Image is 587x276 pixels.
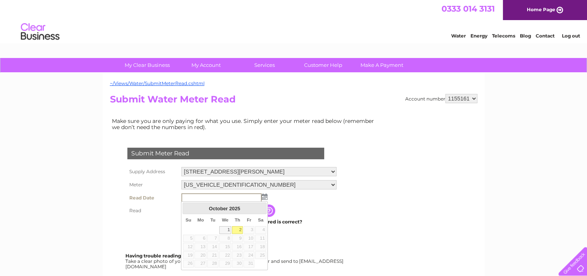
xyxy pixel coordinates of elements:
td: Make sure you are only paying for what you use. Simply enter your meter read below (remember we d... [110,116,380,132]
a: My Account [174,58,238,72]
a: ~/Views/Water/SubmitMeterRead.cshtml [110,80,205,86]
th: Read Date [125,191,179,204]
th: Meter [125,178,179,191]
a: Telecoms [492,33,515,39]
div: Clear Business is a trading name of Verastar Limited (registered in [GEOGRAPHIC_DATA] No. 3667643... [112,4,476,37]
a: Make A Payment [350,58,414,72]
span: Prev [185,205,191,211]
span: Tuesday [210,218,215,222]
span: Monday [198,218,204,222]
h2: Submit Water Meter Read [110,94,477,109]
th: Read [125,204,179,217]
img: logo.png [20,20,60,44]
span: Saturday [258,218,263,222]
a: Contact [536,33,555,39]
td: Are you sure the read you have entered is correct? [179,217,338,227]
a: Blog [520,33,531,39]
div: Account number [405,94,477,103]
a: My Clear Business [115,58,179,72]
span: Wednesday [222,218,228,222]
span: 2025 [229,206,240,211]
input: Information [263,204,277,217]
span: Sunday [186,218,191,222]
div: Submit Meter Read [127,148,324,159]
a: Customer Help [291,58,355,72]
a: Prev [184,204,193,213]
th: Supply Address [125,165,179,178]
a: Energy [470,33,487,39]
a: Log out [562,33,580,39]
b: Having trouble reading your meter? [125,253,212,259]
a: Water [451,33,466,39]
a: Services [233,58,296,72]
span: Friday [247,218,252,222]
img: ... [262,194,267,200]
div: Take a clear photo of your readings, tell us which supply it's for and send to [EMAIL_ADDRESS][DO... [125,253,345,269]
a: 1 [219,226,232,234]
span: Thursday [235,218,240,222]
a: 0333 014 3131 [442,4,495,14]
a: 2 [232,226,243,234]
span: October [209,206,228,211]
